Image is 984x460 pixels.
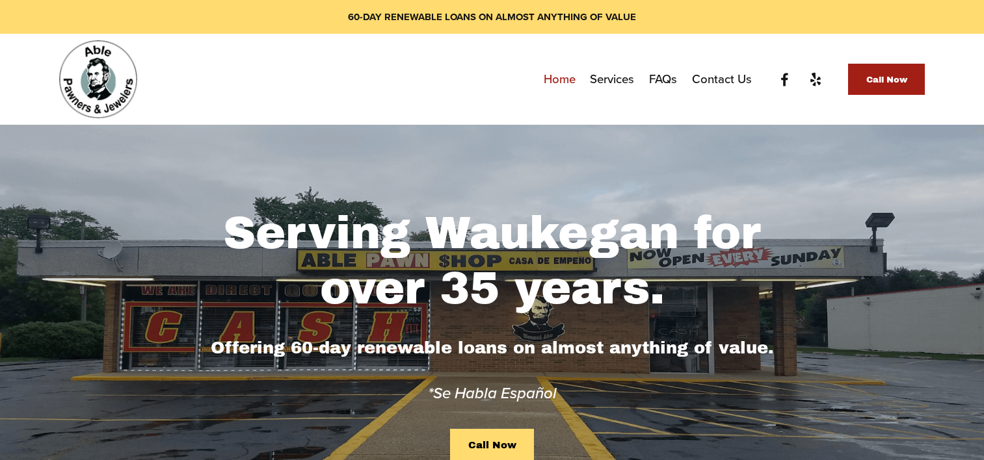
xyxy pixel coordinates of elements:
a: Yelp [807,71,823,88]
a: Home [544,67,576,91]
img: Able Pawn Shop [59,40,137,118]
a: Call Now [848,64,925,95]
a: Contact Us [692,67,752,91]
h1: Serving Waukegan for over 35 years. [167,206,817,317]
a: Services [590,67,634,91]
a: FAQs [649,67,677,91]
h4: Offering 60-day renewable loans on almost anything of value. [167,337,817,359]
em: *Se Habla Español [428,381,557,403]
a: Facebook [777,71,793,88]
strong: 60-DAY RENEWABLE LOANS ON ALMOST ANYTHING OF VALUE [348,10,636,24]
